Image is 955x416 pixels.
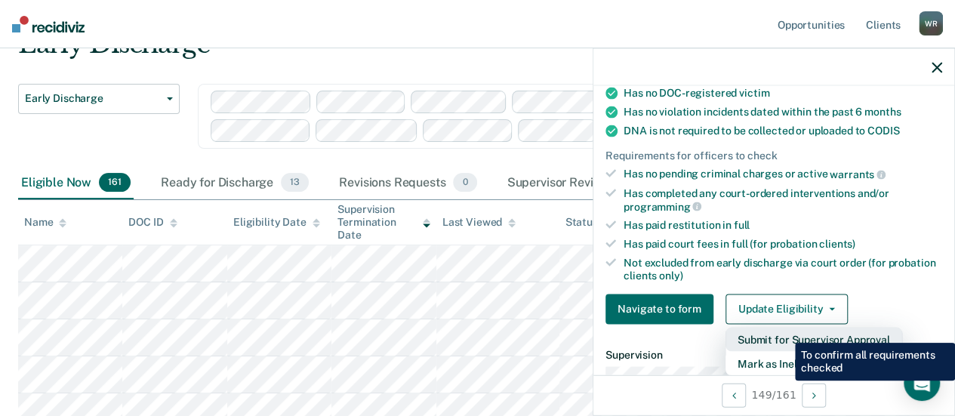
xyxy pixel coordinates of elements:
div: Early Discharge [18,29,878,72]
div: Name [24,216,66,229]
button: Navigate to form [605,294,713,324]
div: Eligibility Date [233,216,320,229]
div: Ready for Discharge [158,167,312,200]
div: Open Intercom Messenger [904,365,940,401]
span: victim [739,86,769,98]
div: Last Viewed [442,216,516,229]
dt: Supervision [605,348,942,361]
img: Recidiviz [12,16,85,32]
div: Requirements for officers to check [605,149,942,162]
div: Supervision Termination Date [337,203,430,241]
div: Has completed any court-ordered interventions and/or [624,187,942,213]
button: Mark as Ineligible [725,351,902,375]
span: programming [624,200,701,212]
div: Status [565,216,598,229]
a: Navigate to form link [605,294,719,324]
div: 149 / 161 [593,374,954,414]
div: DOC ID [128,216,177,229]
button: Update Eligibility [725,294,848,324]
div: Eligible Now [18,167,134,200]
span: CODIS [867,124,899,136]
span: 0 [453,173,476,193]
div: Has no pending criminal charges or active [624,168,942,181]
span: 161 [99,173,131,193]
span: Early Discharge [25,92,161,105]
button: Submit for Supervisor Approval [725,327,902,351]
div: DNA is not required to be collected or uploaded to [624,124,942,137]
div: Has no DOC-registered [624,86,942,99]
div: W R [919,11,943,35]
div: Supervisor Review [504,167,645,200]
span: months [864,105,901,117]
button: Next Opportunity [802,383,826,407]
span: full [734,219,750,231]
div: Has no violation incidents dated within the past 6 [624,105,942,118]
div: Not excluded from early discharge via court order (for probation clients [624,257,942,282]
span: clients) [819,238,855,250]
span: only) [659,269,682,281]
div: Has paid court fees in full (for probation [624,238,942,251]
div: Has paid restitution in [624,219,942,232]
div: Revisions Requests [336,167,479,200]
span: 13 [281,173,309,193]
span: warrants [830,168,886,180]
button: Previous Opportunity [722,383,746,407]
